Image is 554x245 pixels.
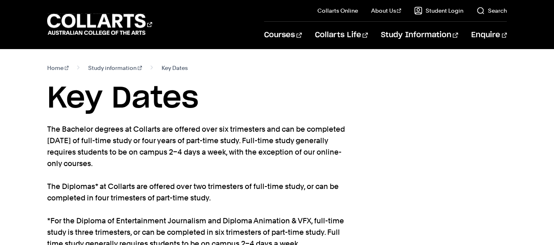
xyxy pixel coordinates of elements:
h1: Key Dates [47,80,507,117]
a: Study Information [381,22,458,49]
a: Collarts Life [315,22,368,49]
a: Home [47,62,69,74]
div: Go to homepage [47,13,152,36]
span: Key Dates [162,62,188,74]
a: Study information [88,62,142,74]
a: Courses [264,22,301,49]
a: Search [476,7,507,15]
a: Student Login [414,7,463,15]
a: Collarts Online [317,7,358,15]
a: Enquire [471,22,507,49]
a: About Us [371,7,401,15]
